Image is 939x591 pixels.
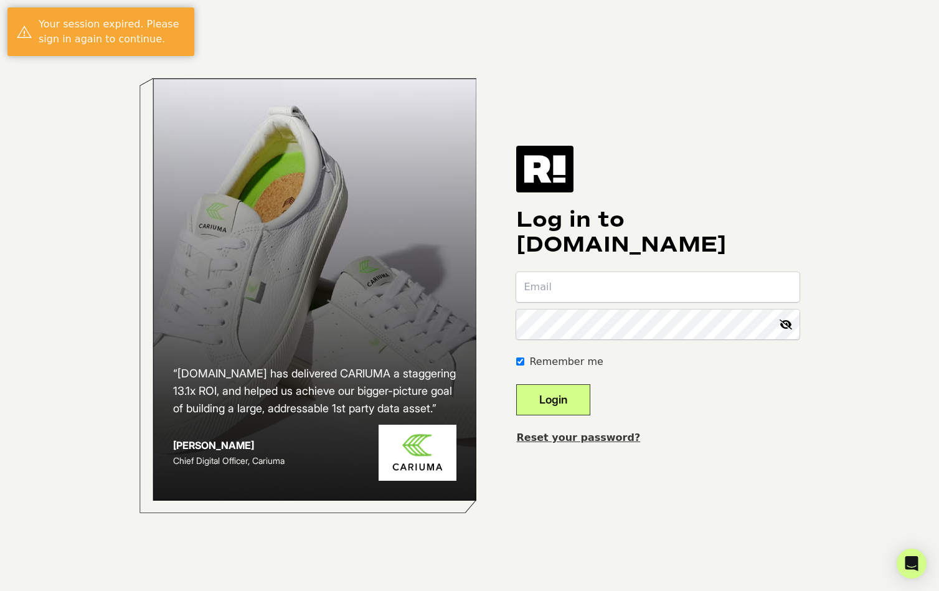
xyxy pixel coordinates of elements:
label: Remember me [529,354,603,369]
div: Open Intercom Messenger [897,549,927,579]
strong: [PERSON_NAME] [173,439,254,452]
h1: Log in to [DOMAIN_NAME] [516,207,800,257]
img: Cariuma [379,425,456,481]
h2: “[DOMAIN_NAME] has delivered CARIUMA a staggering 13.1x ROI, and helped us achieve our bigger-pic... [173,365,457,417]
input: Email [516,272,800,302]
a: Reset your password? [516,432,640,443]
button: Login [516,384,590,415]
div: Your session expired. Please sign in again to continue. [39,17,185,47]
img: Retention.com [516,146,573,192]
span: Chief Digital Officer, Cariuma [173,455,285,466]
